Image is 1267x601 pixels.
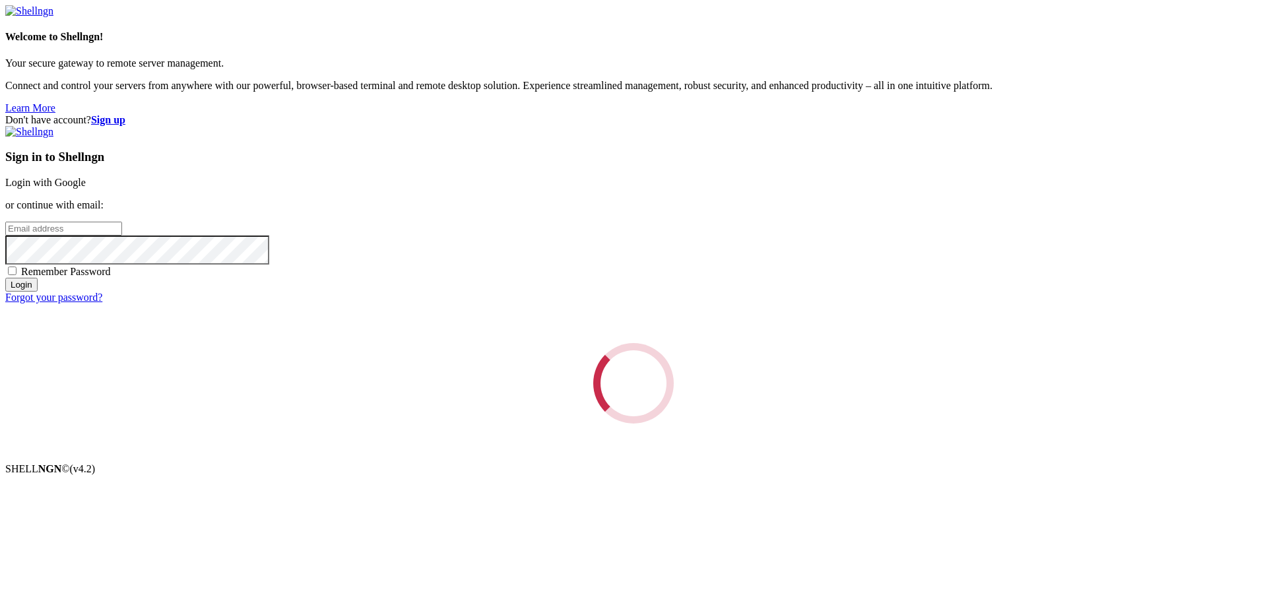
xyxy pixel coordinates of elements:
a: Learn More [5,102,55,113]
a: Sign up [91,114,125,125]
div: Don't have account? [5,114,1262,126]
p: Your secure gateway to remote server management. [5,57,1262,69]
img: Shellngn [5,5,53,17]
input: Email address [5,222,122,236]
span: 4.2.0 [70,463,96,474]
h4: Welcome to Shellngn! [5,31,1262,43]
p: Connect and control your servers from anywhere with our powerful, browser-based terminal and remo... [5,80,1262,92]
input: Remember Password [8,267,16,275]
b: NGN [38,463,62,474]
div: Loading... [593,343,674,424]
a: Login with Google [5,177,86,188]
h3: Sign in to Shellngn [5,150,1262,164]
p: or continue with email: [5,199,1262,211]
input: Login [5,278,38,292]
span: Remember Password [21,266,111,277]
img: Shellngn [5,126,53,138]
span: SHELL © [5,463,95,474]
a: Forgot your password? [5,292,102,303]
